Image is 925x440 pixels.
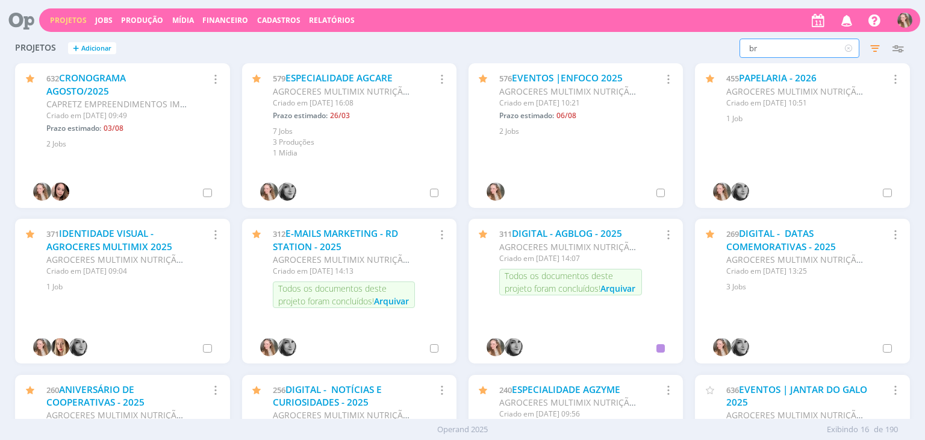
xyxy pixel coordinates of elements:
[92,16,116,25] button: Jobs
[68,42,116,55] button: +Adicionar
[487,183,505,201] img: G
[487,338,505,356] img: G
[499,228,512,239] span: 311
[273,148,442,159] div: 1 Mídia
[731,338,749,356] img: J
[273,409,469,421] span: AGROCERES MULTIMIX NUTRIÇÃO ANIMAL LTDA.
[499,110,554,121] span: Prazo estimado:
[46,254,243,265] span: AGROCERES MULTIMIX NUTRIÇÃO ANIMAL LTDA.
[374,295,409,307] span: Arquivar
[50,15,87,25] a: Projetos
[499,409,641,420] div: Criado em [DATE] 09:56
[46,409,243,421] span: AGROCERES MULTIMIX NUTRIÇÃO ANIMAL LTDA.
[505,270,613,294] span: Todos os documentos deste projeto foram concluídos!
[861,424,869,436] span: 16
[713,338,731,356] img: G
[51,183,69,201] img: T
[46,73,59,84] span: 632
[46,228,59,239] span: 371
[285,72,393,84] a: ESPECIALIDADE AGCARE
[726,383,867,409] a: EVENTOS | JANTAR DO GALO 2025
[46,227,172,253] a: IDENTIDADE VISUAL - AGROCERES MULTIMIX 2025
[46,266,188,277] div: Criado em [DATE] 09:04
[95,15,113,25] a: Jobs
[726,228,739,239] span: 269
[199,16,252,25] button: Financeiro
[726,113,895,124] div: 1 Job
[726,73,739,84] span: 455
[726,98,868,108] div: Criado em [DATE] 10:51
[273,137,442,148] div: 3 Produções
[874,424,883,436] span: de
[309,15,355,25] a: Relatórios
[257,15,301,25] span: Cadastros
[73,42,79,55] span: +
[81,45,111,52] span: Adicionar
[172,15,194,25] a: Mídia
[273,86,469,97] span: AGROCERES MULTIMIX NUTRIÇÃO ANIMAL LTDA.
[273,110,328,121] span: Prazo estimado:
[69,338,87,356] img: J
[499,73,512,84] span: 576
[713,183,731,201] img: G
[273,228,285,239] span: 312
[15,43,56,53] span: Projetos
[726,86,923,97] span: AGROCERES MULTIMIX NUTRIÇÃO ANIMAL LTDA.
[726,281,895,292] div: 3 Jobs
[46,110,188,121] div: Criado em [DATE] 09:49
[46,98,249,110] span: CAPRETZ EMPREENDIMENTOS IMOBILIARIOS LTDA
[46,385,59,395] span: 260
[117,16,167,25] button: Produção
[51,338,69,356] img: T
[499,241,696,253] span: AGROCERES MULTIMIX NUTRIÇÃO ANIMAL LTDA.
[897,10,913,31] button: G
[202,15,248,25] a: Financeiro
[46,123,101,133] span: Prazo estimado:
[499,253,641,264] div: Criado em [DATE] 14:07
[273,254,469,265] span: AGROCERES MULTIMIX NUTRIÇÃO ANIMAL LTDA.
[726,266,868,277] div: Criado em [DATE] 13:25
[104,123,123,133] span: 03/08
[726,227,836,253] a: DIGITAL - DATAS COMEMORATIVAS - 2025
[499,98,641,108] div: Criado em [DATE] 10:21
[260,338,278,356] img: G
[278,283,387,307] span: Todos os documentos deste projeto foram concluídos!
[512,72,623,84] a: EVENTOS |ENFOCO 2025
[739,72,817,84] a: PAPELARIA - 2026
[556,110,576,121] span: 06/08
[46,383,145,409] a: ANIVERSÁRIO DE COOPERATIVAS - 2025
[897,13,912,28] img: G
[273,73,285,84] span: 579
[273,383,382,409] a: DIGITAL - NOTÍCIAS E CURIOSIDADES - 2025
[512,227,622,240] a: DIGITAL - AGBLOG - 2025
[731,183,749,201] img: J
[254,16,304,25] button: Cadastros
[46,281,216,292] div: 1 Job
[499,126,668,137] div: 2 Jobs
[885,424,898,436] span: 190
[726,254,923,265] span: AGROCERES MULTIMIX NUTRIÇÃO ANIMAL LTDA.
[46,72,126,98] a: CRONOGRAMA AGOSTO/2025
[121,15,163,25] a: Produção
[499,397,696,408] span: AGROCERES MULTIMIX NUTRIÇÃO ANIMAL LTDA.
[512,383,620,396] a: ESPECIALIDADE AGZYME
[33,338,51,356] img: G
[499,385,512,395] span: 240
[305,16,358,25] button: Relatórios
[260,183,278,201] img: G
[273,385,285,395] span: 256
[278,183,296,201] img: J
[273,227,398,253] a: E-MAILS MARKETING - RD STATION - 2025
[330,110,350,121] span: 26/03
[46,139,216,149] div: 2 Jobs
[273,266,415,277] div: Criado em [DATE] 14:13
[46,16,90,25] button: Projetos
[273,98,415,108] div: Criado em [DATE] 16:08
[827,424,858,436] span: Exibindo
[600,283,635,294] span: Arquivar
[499,86,696,97] span: AGROCERES MULTIMIX NUTRIÇÃO ANIMAL LTDA.
[726,409,923,421] span: AGROCERES MULTIMIX NUTRIÇÃO ANIMAL LTDA.
[740,39,859,58] input: Busca
[33,183,51,201] img: G
[273,126,442,137] div: 7 Jobs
